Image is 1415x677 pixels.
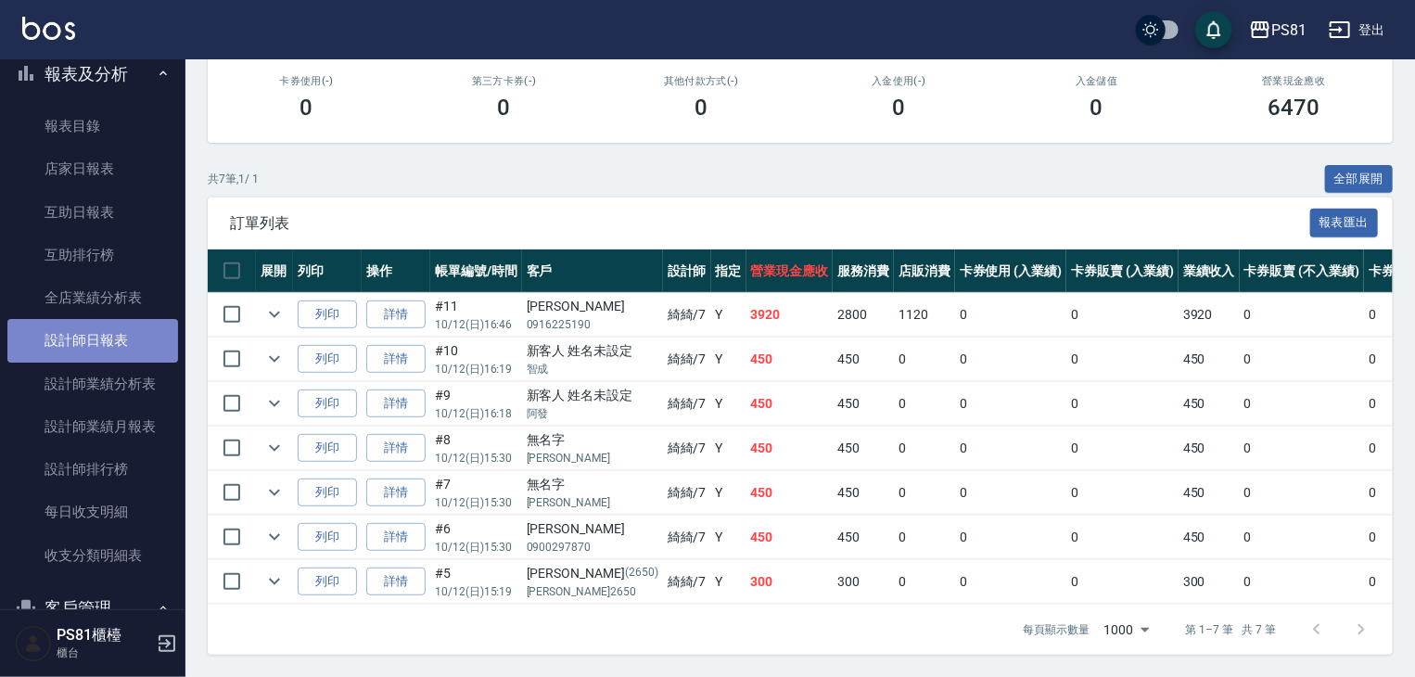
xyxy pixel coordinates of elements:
[15,625,52,662] img: Person
[362,249,430,293] th: 操作
[893,95,906,121] h3: 0
[527,494,658,511] p: [PERSON_NAME]
[261,345,288,373] button: expand row
[527,316,658,333] p: 0916225190
[366,300,426,329] a: 詳情
[746,382,834,426] td: 450
[833,338,894,381] td: 450
[746,249,834,293] th: 營業現金應收
[527,539,658,556] p: 0900297870
[435,316,517,333] p: 10/12 (日) 16:46
[527,430,658,450] div: 無名字
[663,516,711,559] td: 綺綺 /7
[1240,338,1364,381] td: 0
[711,516,746,559] td: Y
[435,539,517,556] p: 10/12 (日) 15:30
[894,382,955,426] td: 0
[527,564,658,583] div: [PERSON_NAME]
[711,560,746,604] td: Y
[955,560,1067,604] td: 0
[955,249,1067,293] th: 卡券使用 (入業績)
[833,249,894,293] th: 服務消費
[833,516,894,559] td: 450
[1179,249,1240,293] th: 業績收入
[527,450,658,466] p: [PERSON_NAME]
[435,450,517,466] p: 10/12 (日) 15:30
[1066,382,1179,426] td: 0
[1179,382,1240,426] td: 450
[7,234,178,276] a: 互助排行榜
[527,341,658,361] div: 新客人 姓名未設定
[300,95,313,121] h3: 0
[430,427,522,470] td: #8
[22,17,75,40] img: Logo
[261,479,288,506] button: expand row
[57,645,151,661] p: 櫃台
[527,519,658,539] div: [PERSON_NAME]
[711,293,746,337] td: Y
[955,427,1067,470] td: 0
[894,338,955,381] td: 0
[711,382,746,426] td: Y
[366,523,426,552] a: 詳情
[230,214,1310,233] span: 訂單列表
[1325,165,1394,194] button: 全部展開
[7,105,178,147] a: 報表目錄
[663,382,711,426] td: 綺綺 /7
[261,568,288,595] button: expand row
[625,75,778,87] h2: 其他付款方式(-)
[7,191,178,234] a: 互助日報表
[1240,516,1364,559] td: 0
[430,382,522,426] td: #9
[746,338,834,381] td: 450
[746,427,834,470] td: 450
[1310,209,1379,237] button: 報表匯出
[498,95,511,121] h3: 0
[1020,75,1173,87] h2: 入金儲值
[833,471,894,515] td: 450
[663,427,711,470] td: 綺綺 /7
[298,345,357,374] button: 列印
[1090,95,1103,121] h3: 0
[1310,213,1379,231] a: 報表匯出
[695,95,708,121] h3: 0
[1179,471,1240,515] td: 450
[955,382,1067,426] td: 0
[711,249,746,293] th: 指定
[298,568,357,596] button: 列印
[366,345,426,374] a: 詳情
[894,471,955,515] td: 0
[894,516,955,559] td: 0
[955,293,1067,337] td: 0
[230,75,383,87] h2: 卡券使用(-)
[7,276,178,319] a: 全店業績分析表
[366,568,426,596] a: 詳情
[833,427,894,470] td: 450
[427,75,580,87] h2: 第三方卡券(-)
[7,584,178,632] button: 客戶管理
[746,471,834,515] td: 450
[711,427,746,470] td: Y
[1179,338,1240,381] td: 450
[261,434,288,462] button: expand row
[1179,516,1240,559] td: 450
[663,560,711,604] td: 綺綺 /7
[7,405,178,448] a: 設計師業績月報表
[430,293,522,337] td: #11
[7,491,178,533] a: 每日收支明細
[746,560,834,604] td: 300
[1023,621,1090,638] p: 每頁顯示數量
[366,434,426,463] a: 詳情
[833,560,894,604] td: 300
[256,249,293,293] th: 展開
[1186,621,1276,638] p: 第 1–7 筆 共 7 筆
[1066,516,1179,559] td: 0
[663,293,711,337] td: 綺綺 /7
[522,249,663,293] th: 客戶
[1321,13,1393,47] button: 登出
[7,363,178,405] a: 設計師業績分析表
[435,494,517,511] p: 10/12 (日) 15:30
[298,523,357,552] button: 列印
[430,338,522,381] td: #10
[1240,427,1364,470] td: 0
